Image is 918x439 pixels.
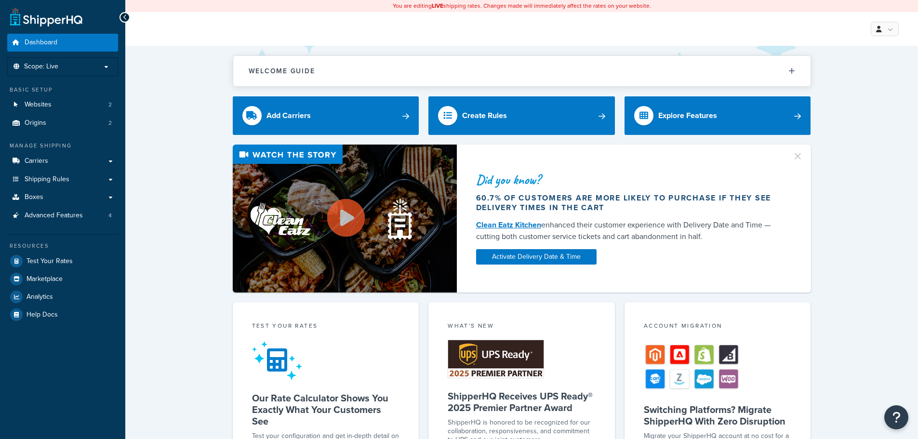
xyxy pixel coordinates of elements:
[428,96,615,135] a: Create Rules
[7,114,118,132] li: Origins
[27,293,53,301] span: Analytics
[7,171,118,188] a: Shipping Rules
[476,219,781,242] div: enhanced their customer experience with Delivery Date and Time — cutting both customer service ti...
[7,288,118,306] a: Analytics
[252,321,400,333] div: Test your rates
[108,212,112,220] span: 4
[25,39,57,47] span: Dashboard
[476,249,597,265] a: Activate Delivery Date & Time
[25,119,46,127] span: Origins
[27,257,73,266] span: Test Your Rates
[7,253,118,270] a: Test Your Rates
[7,86,118,94] div: Basic Setup
[233,145,457,293] img: Video thumbnail
[7,306,118,323] a: Help Docs
[27,275,63,283] span: Marketplace
[658,109,717,122] div: Explore Features
[7,242,118,250] div: Resources
[249,67,315,75] h2: Welcome Guide
[476,219,541,230] a: Clean Eatz Kitchen
[27,311,58,319] span: Help Docs
[432,1,443,10] b: LIVE
[884,405,908,429] button: Open Resource Center
[7,188,118,206] a: Boxes
[25,212,83,220] span: Advanced Features
[25,101,52,109] span: Websites
[7,96,118,114] li: Websites
[7,142,118,150] div: Manage Shipping
[644,404,792,427] h5: Switching Platforms? Migrate ShipperHQ With Zero Disruption
[7,207,118,225] a: Advanced Features4
[233,96,419,135] a: Add Carriers
[108,101,112,109] span: 2
[462,109,507,122] div: Create Rules
[448,390,596,413] h5: ShipperHQ Receives UPS Ready® 2025 Premier Partner Award
[25,175,69,184] span: Shipping Rules
[7,152,118,170] a: Carriers
[252,392,400,427] h5: Our Rate Calculator Shows You Exactly What Your Customers See
[24,63,58,71] span: Scope: Live
[7,34,118,52] a: Dashboard
[7,270,118,288] a: Marketplace
[25,193,43,201] span: Boxes
[7,114,118,132] a: Origins2
[108,119,112,127] span: 2
[476,173,781,186] div: Did you know?
[266,109,311,122] div: Add Carriers
[233,56,811,86] button: Welcome Guide
[7,96,118,114] a: Websites2
[7,207,118,225] li: Advanced Features
[25,157,48,165] span: Carriers
[476,193,781,213] div: 60.7% of customers are more likely to purchase if they see delivery times in the cart
[644,321,792,333] div: Account Migration
[448,321,596,333] div: What's New
[625,96,811,135] a: Explore Features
